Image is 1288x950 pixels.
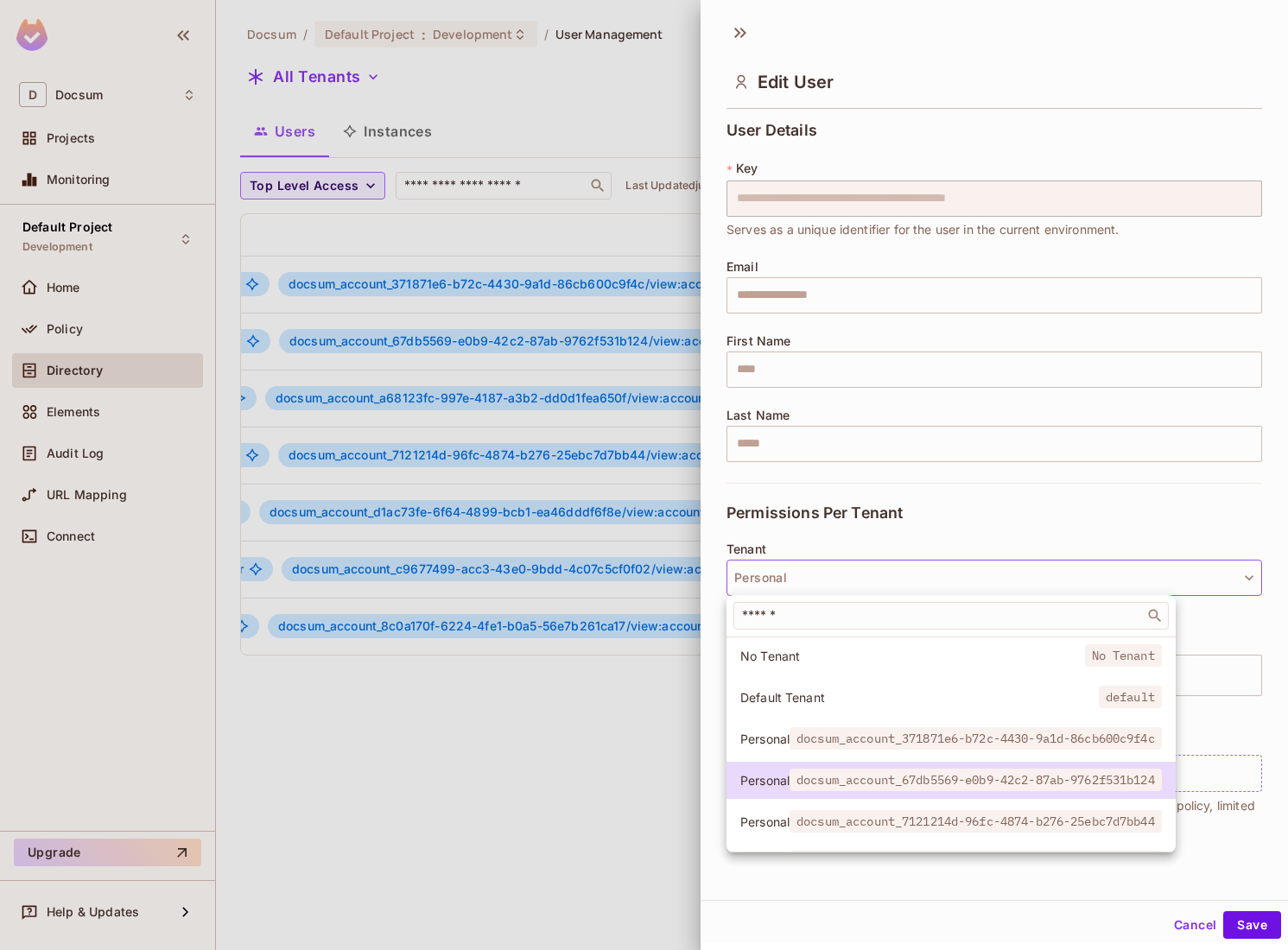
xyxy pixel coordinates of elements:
span: docsum_account_8c0a170f-6224-4fe1-b0a5-56e7b261ca17 [790,851,1162,873]
span: default [1099,686,1162,708]
span: docsum_account_67db5569-e0b9-42c2-87ab-9762f531b124 [790,769,1162,791]
span: Personal [740,814,790,830]
span: docsum_account_7121214d-96fc-4874-b276-25ebc7d7bb44 [790,810,1162,833]
span: No Tenant [740,648,1085,664]
span: Personal [740,731,790,747]
span: Default Tenant [740,689,1099,706]
span: No Tenant [1085,644,1162,667]
span: Personal [740,772,790,788]
span: docsum_account_371871e6-b72c-4430-9a1d-86cb600c9f4c [790,727,1162,750]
